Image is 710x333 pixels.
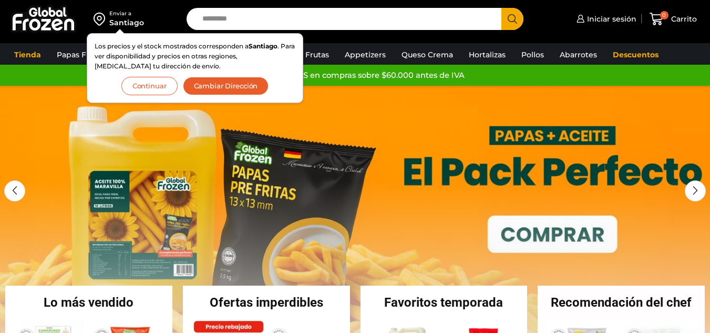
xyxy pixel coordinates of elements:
[396,45,458,65] a: Queso Crema
[361,296,528,309] h2: Favoritos temporada
[464,45,511,65] a: Hortalizas
[249,42,277,50] strong: Santiago
[668,14,697,24] span: Carrito
[95,41,295,72] p: Los precios y el stock mostrados corresponden a . Para ver disponibilidad y precios en otras regi...
[52,45,108,65] a: Papas Fritas
[5,296,172,309] h2: Lo más vendido
[574,8,636,29] a: Iniciar sesión
[109,17,144,28] div: Santiago
[183,296,350,309] h2: Ofertas imperdibles
[554,45,602,65] a: Abarrotes
[94,10,109,28] img: address-field-icon.svg
[538,296,705,309] h2: Recomendación del chef
[584,14,636,24] span: Iniciar sesión
[647,7,699,32] a: 0 Carrito
[608,45,664,65] a: Descuentos
[183,77,269,95] button: Cambiar Dirección
[516,45,549,65] a: Pollos
[501,8,523,30] button: Search button
[9,45,46,65] a: Tienda
[660,11,668,19] span: 0
[121,77,178,95] button: Continuar
[339,45,391,65] a: Appetizers
[109,10,144,17] div: Enviar a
